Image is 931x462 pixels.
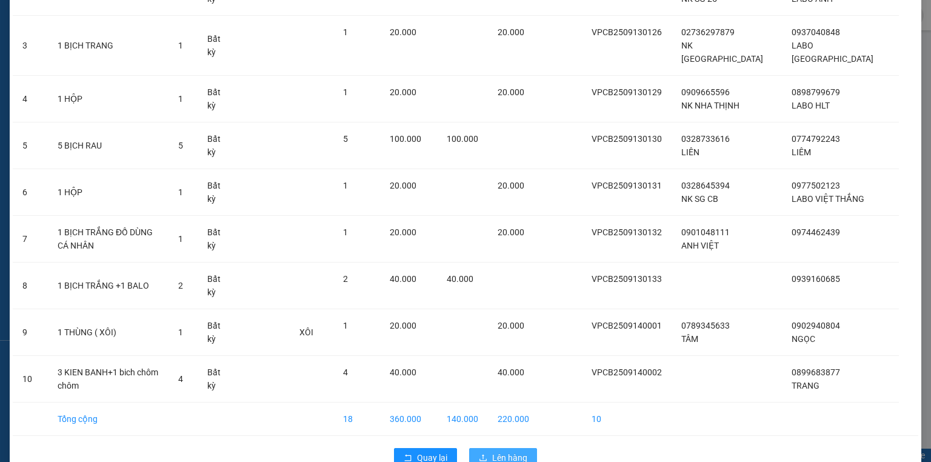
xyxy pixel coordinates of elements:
span: 40.000 [390,274,416,284]
span: 20.000 [390,321,416,330]
span: 0328733616 [681,134,730,144]
span: TÂM [681,334,698,344]
td: 4 [13,76,48,122]
span: VPCB2509140002 [592,367,662,377]
td: Bất kỳ [198,309,238,356]
td: 18 [333,403,380,436]
span: 100.000 [390,134,421,144]
span: 0902940804 [792,321,840,330]
td: 1 HỘP [48,169,169,216]
span: 1 [343,27,348,37]
span: 1 [178,327,183,337]
span: VPCB2509130132 [592,227,662,237]
span: VPCB2509130129 [592,87,662,97]
span: 40.000 [447,274,473,284]
span: LABO VIỆT THẮNG [792,194,864,204]
td: 3 [13,16,48,76]
span: 1 [343,87,348,97]
span: 20.000 [498,227,524,237]
td: 9 [13,309,48,356]
span: VPCB2509130131 [592,181,662,190]
span: 1 [178,94,183,104]
span: LIÊM [792,147,811,157]
td: Bất kỳ [198,16,238,76]
span: 20.000 [498,181,524,190]
span: 0899683877 [792,367,840,377]
span: 5 [343,134,348,144]
td: 3 KIEN BANH+1 bich chôm chôm [48,356,169,403]
span: 0328645394 [681,181,730,190]
td: 5 [13,122,48,169]
td: Bất kỳ [198,169,238,216]
span: 100.000 [447,134,478,144]
span: 20.000 [390,227,416,237]
td: 8 [13,263,48,309]
span: VPCB2509130130 [592,134,662,144]
td: Bất kỳ [198,356,238,403]
span: LABO [GEOGRAPHIC_DATA] [792,41,873,64]
span: XÔI [299,327,313,337]
span: 2 [343,274,348,284]
td: 1 BỊCH TRẮNG +1 BALO [48,263,169,309]
span: 20.000 [498,27,524,37]
td: 10 [13,356,48,403]
span: 20.000 [390,27,416,37]
td: Bất kỳ [198,76,238,122]
span: 2 [178,281,183,290]
td: Bất kỳ [198,122,238,169]
span: LIÊN [681,147,699,157]
span: 0939160685 [792,274,840,284]
span: 1 [178,41,183,50]
span: ANH VIỆT [681,241,719,250]
span: 0937040848 [792,27,840,37]
span: NK SG CB [681,194,718,204]
span: 1 [343,181,348,190]
span: 1 [178,234,183,244]
td: Bất kỳ [198,263,238,309]
span: 20.000 [498,321,524,330]
td: 1 THÙNG ( XÔI) [48,309,169,356]
span: 0977502123 [792,181,840,190]
td: 6 [13,169,48,216]
span: 1 [343,321,348,330]
span: 1 [343,227,348,237]
span: VPCB2509130133 [592,274,662,284]
span: 0789345633 [681,321,730,330]
span: 4 [343,367,348,377]
span: VPCB2509130126 [592,27,662,37]
span: 40.000 [390,367,416,377]
span: NK NHA THỊNH [681,101,739,110]
span: 0898799679 [792,87,840,97]
span: VPCB2509140001 [592,321,662,330]
span: NK [GEOGRAPHIC_DATA] [681,41,763,64]
td: Bất kỳ [198,216,238,263]
td: 360.000 [380,403,437,436]
td: 1 BỊCH TRẮNG ĐỒ DÙNG CÁ NHÂN [48,216,169,263]
td: Tổng cộng [48,403,169,436]
span: 4 [178,374,183,384]
span: 40.000 [498,367,524,377]
span: 0909665596 [681,87,730,97]
span: NGỌC [792,334,815,344]
span: 0974462439 [792,227,840,237]
span: 20.000 [390,87,416,97]
td: 1 BỊCH TRANG [48,16,169,76]
span: LABO HLT [792,101,830,110]
span: 0901048111 [681,227,730,237]
span: 0774792243 [792,134,840,144]
td: 220.000 [488,403,539,436]
td: 140.000 [437,403,488,436]
td: 5 BỊCH RAU [48,122,169,169]
td: 1 HỘP [48,76,169,122]
span: 5 [178,141,183,150]
span: 1 [178,187,183,197]
span: 20.000 [390,181,416,190]
span: TRANG [792,381,819,390]
td: 7 [13,216,48,263]
td: 10 [582,403,672,436]
span: 20.000 [498,87,524,97]
span: 02736297879 [681,27,735,37]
